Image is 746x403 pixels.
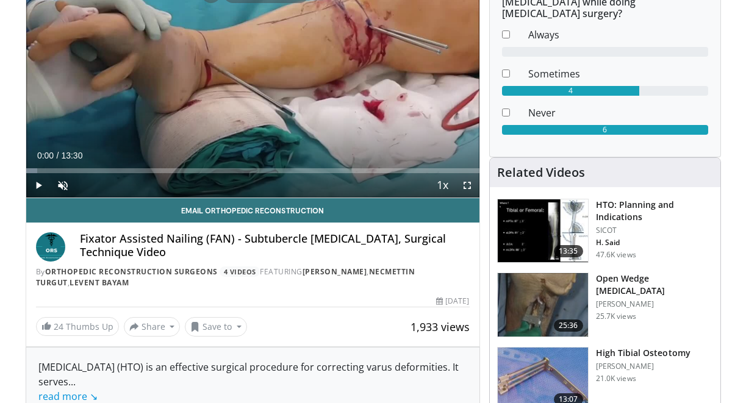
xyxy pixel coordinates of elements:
[26,173,51,198] button: Play
[596,226,713,235] p: SICOT
[498,273,588,337] img: 1390019_3.png.150x105_q85_crop-smart_upscale.jpg
[124,317,181,337] button: Share
[80,232,470,259] h4: Fixator Assisted Nailing (FAN) - Subtubercle [MEDICAL_DATA], Surgical Technique Video
[596,238,713,248] p: H. Said
[502,125,708,135] div: 6
[596,347,690,359] h3: High Tibial Osteotomy
[51,173,75,198] button: Unmute
[26,198,479,223] a: Email Orthopedic Reconstruction
[596,250,636,260] p: 47.6K views
[455,173,479,198] button: Fullscreen
[554,245,583,257] span: 13:35
[36,317,119,336] a: 24 Thumbs Up
[45,266,218,277] a: Orthopedic Reconstruction Surgeons
[596,273,713,297] h3: Open Wedge [MEDICAL_DATA]
[36,266,470,288] div: By FEATURING , ,
[596,374,636,383] p: 21.0K views
[36,232,65,262] img: Avatar
[596,362,690,371] p: [PERSON_NAME]
[57,151,59,160] span: /
[54,321,63,332] span: 24
[519,66,717,81] dd: Sometimes
[303,266,367,277] a: [PERSON_NAME]
[519,27,717,42] dd: Always
[498,199,588,263] img: 297961_0002_1.png.150x105_q85_crop-smart_upscale.jpg
[26,168,479,173] div: Progress Bar
[36,266,415,288] a: Necmettin Turgut
[497,199,713,263] a: 13:35 HTO: Planning and Indications SICOT H. Said 47.6K views
[596,312,636,321] p: 25.7K views
[502,86,639,96] div: 4
[497,165,585,180] h4: Related Videos
[38,375,98,403] span: ...
[596,299,713,309] p: [PERSON_NAME]
[519,105,717,120] dd: Never
[596,199,713,223] h3: HTO: Planning and Indications
[431,173,455,198] button: Playback Rate
[70,277,129,288] a: Levent Bayam
[436,296,469,307] div: [DATE]
[554,319,583,332] span: 25:36
[185,317,247,337] button: Save to
[38,390,98,403] a: read more ↘
[37,151,54,160] span: 0:00
[497,273,713,337] a: 25:36 Open Wedge [MEDICAL_DATA] [PERSON_NAME] 25.7K views
[220,266,260,277] a: 4 Videos
[61,151,82,160] span: 13:30
[411,319,470,334] span: 1,933 views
